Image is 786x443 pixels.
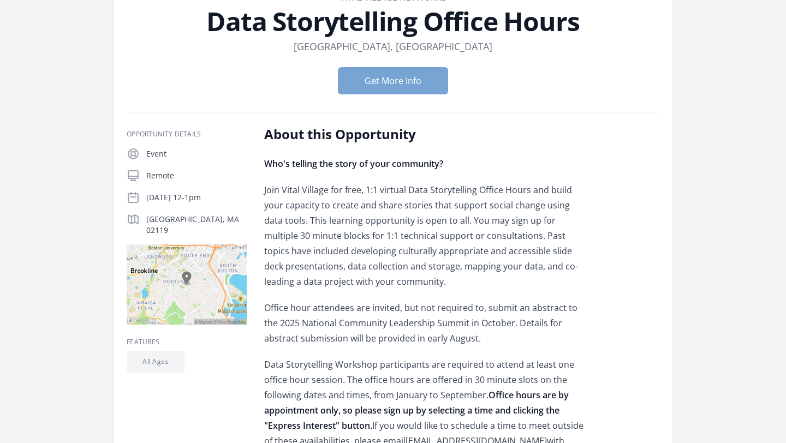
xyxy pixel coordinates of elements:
[264,158,443,170] strong: Who's telling the story of your community?
[146,192,247,203] p: [DATE] 12-1pm
[127,338,247,346] h3: Features
[127,244,247,325] img: Map
[264,300,583,346] p: Office hour attendees are invited, but not required to, submit an abstract to the 2025 National C...
[127,8,659,34] h1: Data Storytelling Office Hours
[264,389,569,432] strong: Office hours are by appointment only, so please sign up by selecting a time and clicking the "Exp...
[127,130,247,139] h3: Opportunity Details
[264,182,583,289] p: Join Vital Village for free, 1:1 virtual Data Storytelling Office Hours and build your capacity t...
[264,125,583,143] h2: About this Opportunity
[338,67,448,94] button: Get More Info
[294,39,492,54] dd: [GEOGRAPHIC_DATA], [GEOGRAPHIC_DATA]
[146,148,247,159] p: Event
[127,351,184,373] li: All Ages
[146,214,247,236] p: [GEOGRAPHIC_DATA], MA 02119
[146,170,247,181] p: Remote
